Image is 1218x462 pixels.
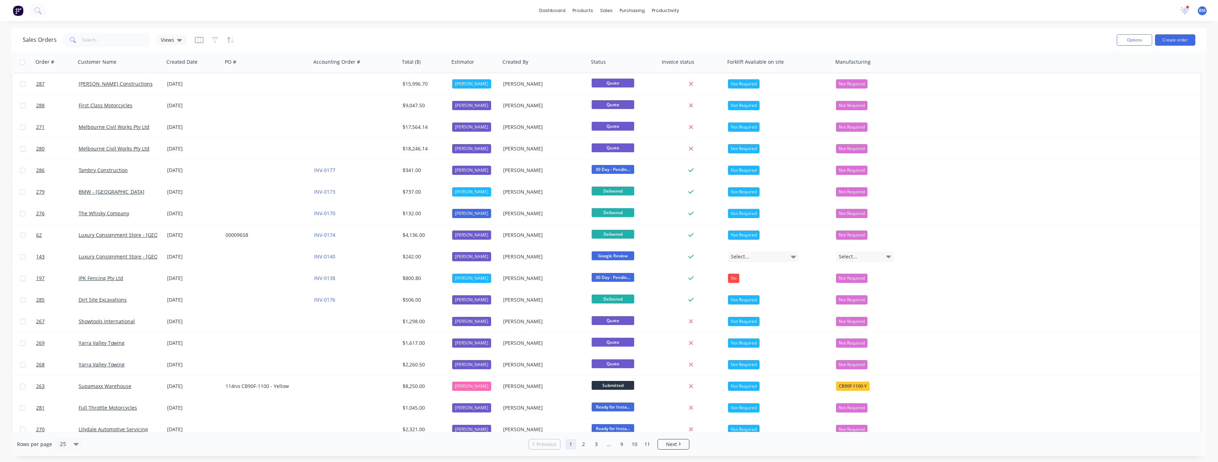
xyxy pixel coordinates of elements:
[36,210,45,217] span: 276
[604,439,614,450] a: Jump forward
[403,232,444,239] div: $4,136.00
[403,275,444,282] div: $800.80
[597,5,616,16] div: sales
[36,275,45,282] span: 197
[403,361,444,368] div: $2,260.50
[592,122,634,131] span: Quote
[616,439,627,450] a: Page 9
[728,166,759,175] div: Not Required
[592,143,634,152] span: Quote
[592,424,634,433] span: Ready for Insta...
[36,145,45,152] span: 280
[839,102,865,109] span: Not Required
[565,439,576,450] a: Page 1 is your current page
[503,404,582,411] div: [PERSON_NAME]
[452,338,491,348] div: [PERSON_NAME]
[1155,34,1195,46] button: Create order
[728,274,739,283] div: No
[314,275,335,281] a: INV-0138
[578,439,589,450] a: Page 2
[226,232,304,239] div: 00009658
[592,273,634,282] span: 30 Day - Pendin...
[79,275,123,281] a: JPK Fencing Pty Ltd
[314,232,335,238] a: INV-0174
[503,383,582,390] div: [PERSON_NAME]
[1199,7,1206,14] span: BM
[836,101,867,110] button: Not Required
[503,167,582,174] div: [PERSON_NAME]
[36,181,79,203] a: 279
[403,318,444,325] div: $1,298.00
[36,253,45,260] span: 143
[591,439,602,450] a: Page 3
[592,230,634,239] span: Delivered
[452,274,491,283] div: [PERSON_NAME]
[79,404,137,411] a: Full Throttle Motorcycles
[36,354,79,375] a: 268
[592,251,634,260] span: Google Review
[403,80,444,87] div: $15,996.70
[82,33,151,47] input: Search...
[167,318,220,325] div: [DATE]
[592,403,634,411] span: Ready for Insta...
[503,210,582,217] div: [PERSON_NAME]
[36,426,45,433] span: 270
[314,253,335,260] a: INV-0140
[835,58,871,65] div: Manufacturing
[36,138,79,159] a: 280
[161,36,174,44] span: Views
[167,426,220,433] div: [DATE]
[503,102,582,109] div: [PERSON_NAME]
[728,209,759,218] div: Not Required
[167,383,220,390] div: [DATE]
[36,116,79,138] a: 271
[36,296,45,303] span: 285
[36,232,42,239] span: 62
[314,167,335,173] a: INV-0177
[167,188,220,195] div: [DATE]
[728,187,759,196] div: Not Required
[836,187,867,196] button: Not Required
[36,124,45,131] span: 271
[662,58,694,65] div: Invoice status
[36,376,79,397] a: 263
[836,338,867,348] button: Not Required
[79,80,153,87] a: [PERSON_NAME] Constructions
[836,79,867,89] button: Not Required
[79,188,144,195] a: BMW - [GEOGRAPHIC_DATA]
[402,58,421,65] div: Total ($)
[36,311,79,332] a: 267
[452,209,491,218] div: [PERSON_NAME]
[839,383,867,390] span: CB90F-1100-Y
[836,209,867,218] button: Not Required
[403,340,444,347] div: $1,617.00
[839,167,865,174] span: Not Required
[836,317,867,326] button: Not Required
[592,187,634,195] span: Delivered
[658,441,689,448] a: Next page
[836,295,867,304] button: Not Required
[503,253,582,260] div: [PERSON_NAME]
[839,275,865,282] span: Not Required
[36,102,45,109] span: 288
[728,360,759,369] div: Not Required
[167,296,220,303] div: [DATE]
[452,403,491,412] div: [PERSON_NAME]
[836,274,867,283] button: Not Required
[451,58,474,65] div: Estimator
[36,289,79,310] a: 285
[36,188,45,195] span: 279
[167,210,220,217] div: [DATE]
[452,187,491,196] div: [PERSON_NAME]
[592,381,634,390] span: Submitted
[592,359,634,368] span: Quote
[36,73,79,95] a: 287
[79,318,135,325] a: Showtools International
[452,317,491,326] div: [PERSON_NAME]
[591,58,606,65] div: Status
[17,441,52,448] span: Rows per page
[836,360,867,369] button: Not Required
[313,58,360,65] div: Accounting Order #
[529,441,560,448] a: Previous page
[36,318,45,325] span: 267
